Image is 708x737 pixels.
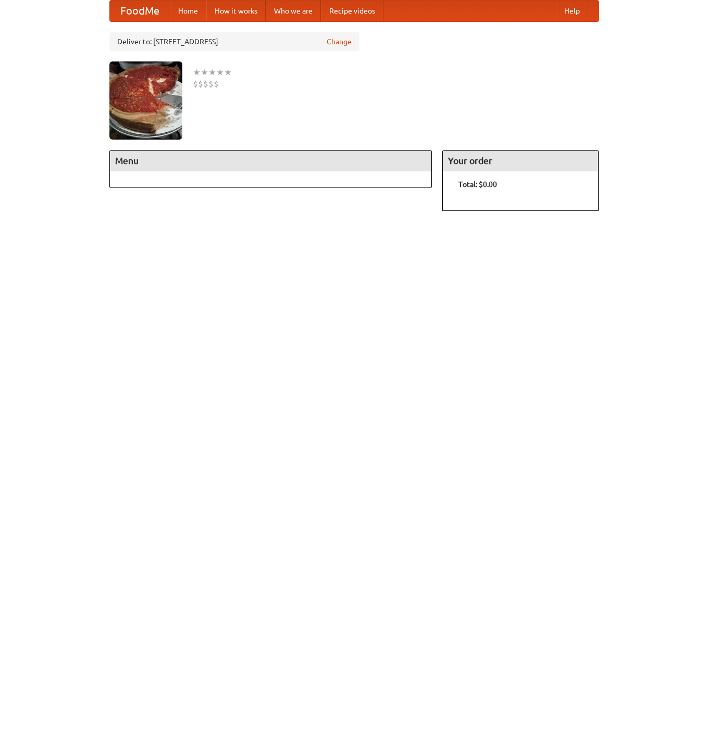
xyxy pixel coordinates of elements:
a: Who we are [266,1,321,21]
h4: Your order [443,151,598,171]
li: ★ [224,67,232,78]
h4: Menu [110,151,432,171]
a: How it works [206,1,266,21]
a: FoodMe [110,1,170,21]
li: $ [214,78,219,90]
li: $ [208,78,214,90]
a: Home [170,1,206,21]
li: ★ [208,67,216,78]
li: $ [203,78,208,90]
li: ★ [201,67,208,78]
a: Help [556,1,588,21]
li: ★ [193,67,201,78]
a: Recipe videos [321,1,383,21]
img: angular.jpg [109,61,182,140]
li: $ [198,78,203,90]
li: $ [193,78,198,90]
div: Deliver to: [STREET_ADDRESS] [109,32,359,51]
li: ★ [216,67,224,78]
b: Total: $0.00 [458,180,497,189]
a: Change [327,36,352,47]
